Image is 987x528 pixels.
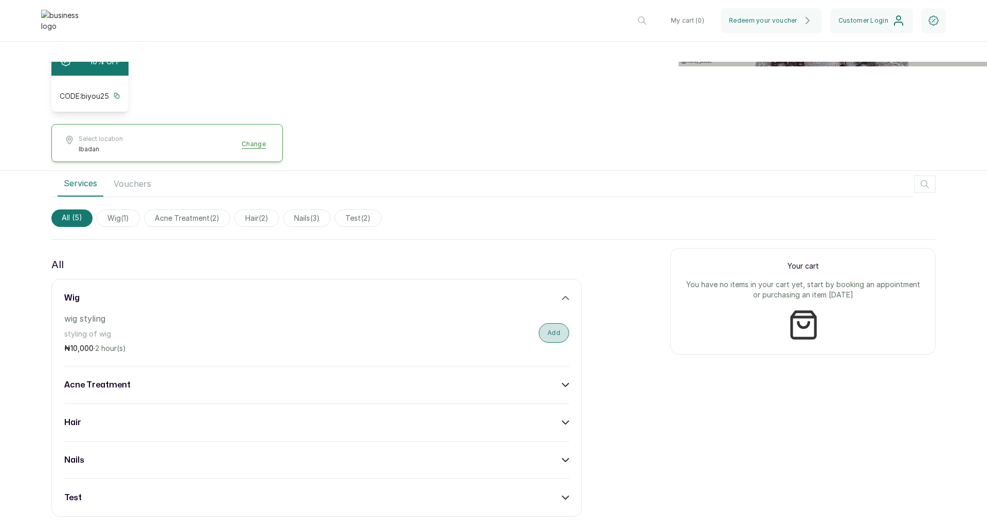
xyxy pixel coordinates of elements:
[683,261,923,271] p: Your cart
[144,209,230,227] span: acne treatment(2)
[64,454,84,466] h3: nails
[64,292,80,304] h3: wig
[283,209,331,227] span: nails(3)
[81,92,109,100] span: biyou25
[51,256,64,273] p: All
[838,16,888,25] span: Customer Login
[58,171,103,197] button: Services
[335,209,381,227] span: test(2)
[97,209,140,227] span: wig(1)
[663,8,712,33] button: My cart (0)
[539,323,569,343] button: Add
[79,135,123,143] span: Select location
[64,416,81,429] h3: hair
[79,145,123,153] span: Ibadan
[64,379,131,391] h3: acne treatment
[64,329,417,339] p: styling of wig
[729,16,797,25] span: Redeem your voucher
[60,91,109,101] div: CODE:
[721,8,822,33] button: Redeem your voucher
[41,10,82,31] img: business logo
[64,312,417,325] p: wig styling
[830,8,913,33] button: Customer Login
[51,209,93,227] span: All (5)
[64,491,82,504] h3: test
[64,343,417,354] p: ₦ ·
[107,171,157,197] button: Vouchers
[70,344,94,353] span: 10,000
[683,279,923,300] p: You have no items in your cart yet, start by booking an appointment or purchasing an item [DATE]
[234,209,279,227] span: hair(2)
[64,135,270,153] button: Select locationIbadanChange
[95,344,126,353] span: 2 hour(s)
